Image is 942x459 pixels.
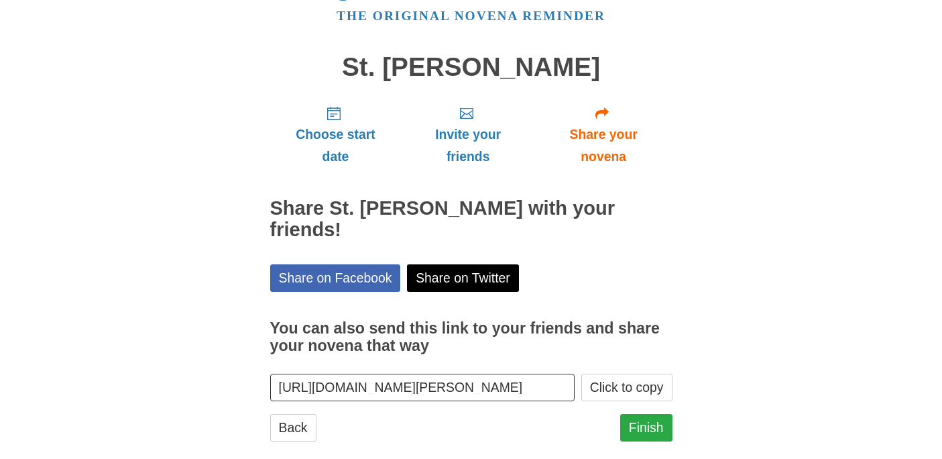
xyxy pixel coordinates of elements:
[548,123,659,168] span: Share your novena
[414,123,521,168] span: Invite your friends
[270,53,672,82] h1: St. [PERSON_NAME]
[581,374,672,401] button: Click to copy
[270,95,402,174] a: Choose start date
[284,123,388,168] span: Choose start date
[270,414,316,442] a: Back
[270,320,672,354] h3: You can also send this link to your friends and share your novena that way
[407,264,519,292] a: Share on Twitter
[620,414,672,442] a: Finish
[337,9,605,23] a: The original novena reminder
[401,95,534,174] a: Invite your friends
[270,264,401,292] a: Share on Facebook
[270,198,672,241] h2: Share St. [PERSON_NAME] with your friends!
[535,95,672,174] a: Share your novena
